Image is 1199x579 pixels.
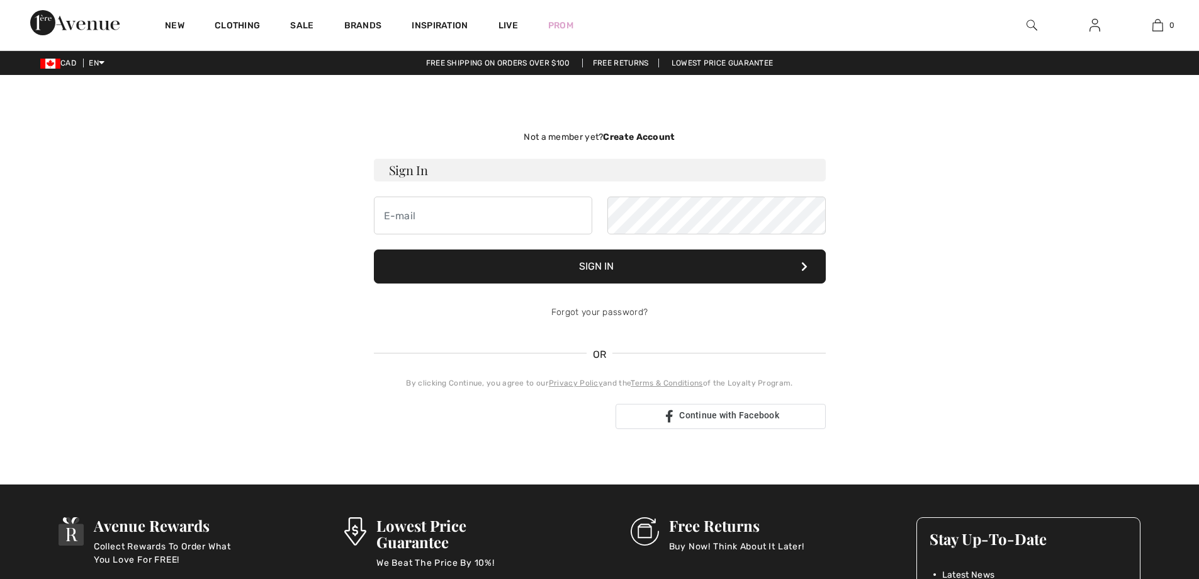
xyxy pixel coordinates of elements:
[344,20,382,33] a: Brands
[549,379,603,387] a: Privacy Policy
[1169,20,1174,31] span: 0
[290,20,313,33] a: Sale
[368,403,612,430] iframe: Sign in with Google Button
[40,59,81,67] span: CAD
[548,19,573,32] a: Prom
[498,19,518,32] a: Live
[40,59,60,69] img: Canadian Dollar
[1027,18,1037,33] img: search the website
[94,517,247,534] h3: Avenue Rewards
[374,377,826,389] div: By clicking Continue, you agree to our and the of the Loyalty Program.
[30,10,120,35] img: 1ère Avenue
[374,249,826,284] button: Sign In
[582,59,660,67] a: Free Returns
[94,540,247,565] p: Collect Rewards To Order What You Love For FREE!
[669,517,804,534] h3: Free Returns
[1089,18,1100,33] img: My Info
[631,517,659,546] img: Free Returns
[631,379,702,387] a: Terms & Conditions
[59,517,84,546] img: Avenue Rewards
[89,59,104,67] span: EN
[587,347,613,362] span: OR
[215,20,260,33] a: Clothing
[679,410,779,420] span: Continue with Facebook
[344,517,366,546] img: Lowest Price Guarantee
[374,197,592,234] input: E-mail
[661,59,784,67] a: Lowest Price Guarantee
[374,159,826,181] h3: Sign In
[374,130,826,144] div: Not a member yet?
[603,132,675,142] strong: Create Account
[1127,18,1188,33] a: 0
[1079,18,1110,33] a: Sign In
[416,59,580,67] a: Free shipping on orders over $100
[669,540,804,565] p: Buy Now! Think About It Later!
[616,404,826,429] a: Continue with Facebook
[930,530,1127,547] h3: Stay Up-To-Date
[412,20,468,33] span: Inspiration
[551,307,648,318] a: Forgot your password?
[1152,18,1163,33] img: My Bag
[376,517,534,550] h3: Lowest Price Guarantee
[165,20,184,33] a: New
